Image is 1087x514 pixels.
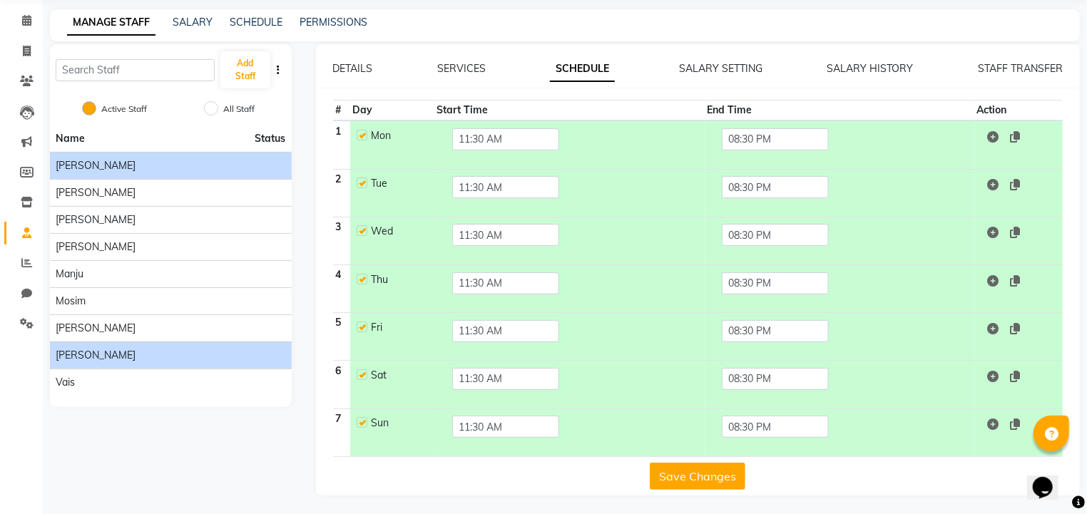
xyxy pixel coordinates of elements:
[230,16,282,29] a: SCHEDULE
[679,62,762,75] a: SALARY SETTING
[371,320,427,335] div: Fri
[223,103,255,115] label: All Staff
[56,240,136,255] span: [PERSON_NAME]
[371,224,427,239] div: Wed
[333,101,350,121] th: #
[827,62,914,75] a: SALARY HISTORY
[255,131,286,146] span: Status
[333,120,350,169] th: 1
[333,313,350,361] th: 5
[705,101,975,121] th: End Time
[56,158,136,173] span: [PERSON_NAME]
[550,56,615,82] a: SCHEDULE
[56,132,85,145] span: Name
[371,368,427,383] div: Sat
[371,176,427,191] div: Tue
[978,62,1063,75] a: STAFF TRANSFER
[350,101,435,121] th: Day
[974,101,1063,121] th: Action
[437,62,486,75] a: SERVICES
[300,16,367,29] a: PERMISSIONS
[56,321,136,336] span: [PERSON_NAME]
[56,348,136,363] span: [PERSON_NAME]
[56,212,136,227] span: [PERSON_NAME]
[650,463,745,490] button: Save Changes
[1027,457,1073,500] iframe: chat widget
[56,185,136,200] span: [PERSON_NAME]
[173,16,213,29] a: SALARY
[333,264,350,312] th: 4
[56,294,86,309] span: Mosim
[101,103,147,115] label: Active Staff
[67,10,155,36] a: MANAGE STAFF
[371,128,427,143] div: Mon
[333,408,350,456] th: 7
[56,375,75,390] span: Vais
[371,272,427,287] div: Thu
[371,416,427,431] div: Sun
[56,59,215,81] input: Search Staff
[333,361,350,408] th: 6
[56,267,83,282] span: Manju
[434,101,705,121] th: Start Time
[333,217,350,264] th: 3
[220,51,270,88] button: Add Staff
[333,169,350,217] th: 2
[333,62,373,75] a: DETAILS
